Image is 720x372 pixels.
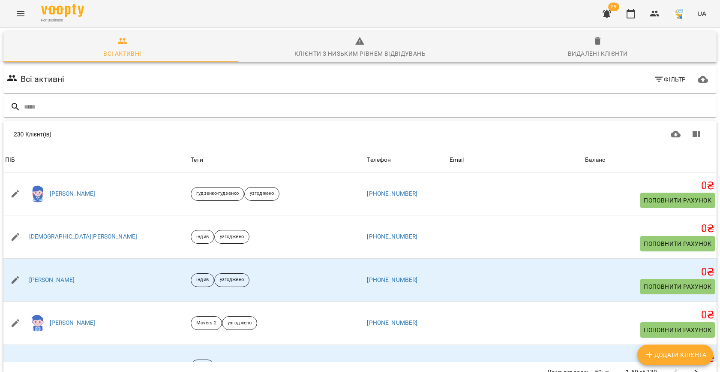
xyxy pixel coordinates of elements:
[640,322,715,338] button: Поповнити рахунок
[29,233,138,241] a: [DEMOGRAPHIC_DATA][PERSON_NAME]
[214,273,249,287] div: узгоджено
[103,48,141,59] div: Всі активні
[250,190,274,197] p: узгоджено
[5,155,15,165] div: Sort
[450,155,582,165] span: Email
[367,276,417,283] a: [PHONE_NUMBER]
[14,130,358,139] div: 230 Клієнт(ів)
[244,187,279,201] div: узгоджено
[367,233,417,240] a: [PHONE_NUMBER]
[585,179,715,193] h5: 0 ₴
[3,121,717,148] div: Table Toolbar
[196,276,209,284] p: індив
[196,233,209,241] p: індив
[640,279,715,294] button: Поповнити рахунок
[228,320,252,327] p: узгоджено
[651,72,690,87] button: Фільтр
[673,8,685,20] img: 38072b7c2e4bcea27148e267c0c485b2.jpg
[644,350,706,360] span: Додати клієнта
[654,74,686,85] span: Фільтр
[697,9,706,18] span: UA
[50,319,96,327] a: [PERSON_NAME]
[50,190,96,198] a: [PERSON_NAME]
[29,185,46,203] img: 9a20e5624958de7994d5f7f274d13f92.png
[220,233,244,241] p: узгоджено
[585,155,715,165] span: Баланс
[585,155,605,165] div: Sort
[585,222,715,236] h5: 0 ₴
[640,193,715,208] button: Поповнити рахунок
[644,281,711,292] span: Поповнити рахунок
[640,236,715,251] button: Поповнити рахунок
[196,320,216,327] p: Movers 2
[191,155,363,165] div: Теги
[220,276,244,284] p: узгоджено
[450,155,464,165] div: Sort
[367,319,417,326] a: [PHONE_NUMBER]
[191,316,222,330] div: Movers 2
[196,190,239,197] p: гудзенко-гудзенко
[10,3,31,24] button: Menu
[191,187,244,201] div: гудзенко-гудзенко
[694,6,710,21] button: UA
[568,48,627,59] div: Видалені клієнти
[21,73,65,86] h6: Всі активні
[585,266,715,279] h5: 0 ₴
[41,18,84,23] span: For Business
[585,308,715,322] h5: 0 ₴
[367,155,391,165] div: Sort
[191,273,214,287] div: індив
[41,4,84,17] img: Voopty Logo
[367,190,417,197] a: [PHONE_NUMBER]
[29,276,75,284] a: [PERSON_NAME]
[5,155,15,165] div: ПІБ
[5,155,187,165] span: ПІБ
[637,345,713,365] button: Додати клієнта
[585,155,605,165] div: Баланс
[294,48,426,59] div: Клієнти з низьким рівнем відвідувань
[585,352,715,365] h5: 0 ₴
[644,239,711,249] span: Поповнити рахунок
[222,316,257,330] div: узгоджено
[666,124,686,145] button: Завантажити CSV
[686,124,706,145] button: Показати колонки
[191,230,214,244] div: індив
[367,155,391,165] div: Телефон
[608,3,619,11] span: 29
[367,155,446,165] span: Телефон
[644,325,711,335] span: Поповнити рахунок
[214,230,249,244] div: узгоджено
[644,195,711,206] span: Поповнити рахунок
[450,155,464,165] div: Email
[29,315,46,332] img: 74dea86e6e045e01ef442293a8be8b5a.png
